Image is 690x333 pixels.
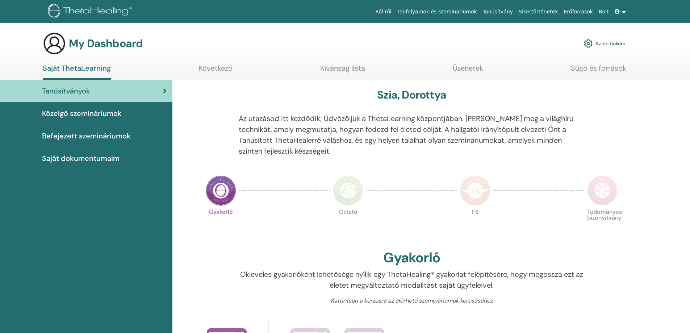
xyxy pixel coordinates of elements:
[320,64,365,78] a: Kívánság lista
[333,209,363,240] p: Oktató
[571,64,626,78] a: Súgó és források
[239,269,585,291] p: Okleveles gyakorlóként lehetősége nyílik egy ThetaHealing® gyakorlat felépítésére, hogy megossza ...
[596,5,612,18] a: Bolt
[43,32,66,55] img: generic-user-icon.jpg
[587,175,618,206] img: Certificate of Science
[206,175,236,206] img: Practitioner
[453,64,483,78] a: Üzenetek
[69,37,143,50] h3: My Dashboard
[373,5,394,18] a: Ról ről
[42,108,122,119] span: Közelgő szemináriumok
[239,296,585,305] p: Kattintson a kurzusra az elérhető szemináriumok kereséséhez
[333,175,363,206] img: Instructor
[198,64,233,78] a: Következő
[516,5,561,18] a: Sikertörténetek
[42,153,120,164] span: Saját dokumentumaim
[239,113,585,157] p: Az utazásod itt kezdődik; Üdvözöljük a ThetaLearning központjában. [PERSON_NAME] meg a világhírű ...
[587,209,618,240] p: Tudományos bizonyítvány
[377,88,446,101] h3: Szia, Dorottya
[42,130,131,141] span: Befejezett szemináriumok
[206,209,236,240] p: Gyakorló
[383,250,440,266] h2: Gyakorló
[460,175,490,206] img: Master
[584,36,626,51] a: Az én fiókom
[394,5,480,18] a: Tanfolyamok és szemináriumok
[43,64,111,80] a: Saját ThetaLearning
[584,37,593,50] img: cog.svg
[561,5,596,18] a: Erőforrások
[460,209,490,240] p: Fő
[42,86,90,96] span: Tanúsítványok
[480,5,516,18] a: Tanúsítvány
[48,4,134,20] img: logo.png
